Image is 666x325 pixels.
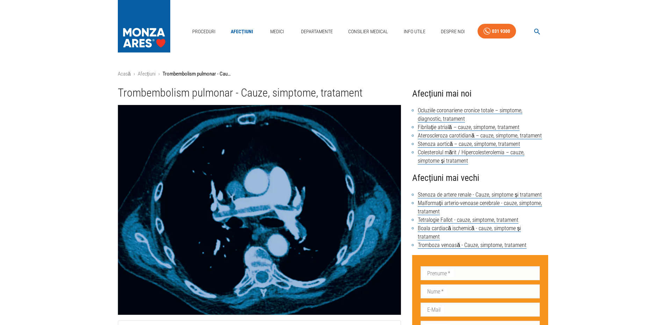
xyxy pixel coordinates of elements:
h4: Afecțiuni mai vechi [412,171,548,185]
a: Medici [266,24,288,39]
a: Consilier Medical [345,24,391,39]
a: Afecțiuni [138,71,156,77]
a: Proceduri [189,24,218,39]
a: Boala cardiacă ischemică - cauze, simptome și tratament [418,225,521,240]
a: Ateroscleroza carotidiană – cauze, simptome, tratament [418,132,542,139]
a: Fibrilație atrială – cauze, simptome, tratament [418,124,519,131]
h4: Afecțiuni mai noi [412,86,548,101]
a: Departamente [298,24,336,39]
a: Colesterolul mărit / Hipercolesterolemia – cauze, simptome și tratament [418,149,524,164]
nav: breadcrumb [118,70,549,78]
a: Acasă [118,71,131,77]
h1: Trombembolism pulmonar - Cauze, simptome, tratament [118,86,401,99]
a: Tetralogie Fallot - cauze, simptome, tratament [418,217,518,224]
a: 031 9300 [478,24,516,39]
a: Afecțiuni [228,24,256,39]
a: Stenoza aortică – cauze, simptome, tratament [418,141,520,148]
li: › [158,70,160,78]
a: Stenoza de artere renale - Cauze, simptome și tratament [418,191,542,198]
a: Despre Noi [438,24,467,39]
a: Malformații arterio-venoase cerebrale - cauze, simptome, tratament [418,200,542,215]
div: 031 9300 [492,27,510,36]
a: Ocluziile coronariene cronice totale – simptome, diagnostic, tratament [418,107,522,122]
p: Trombembolism pulmonar - Cauze, simptome, tratament [163,70,232,78]
a: Tromboza venoasă - Cauze, simptome, tratament [418,242,527,249]
a: Info Utile [401,24,428,39]
li: › [134,70,135,78]
img: Trombembolism pulmonar - Cauze, simptome, tratament [118,105,401,315]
